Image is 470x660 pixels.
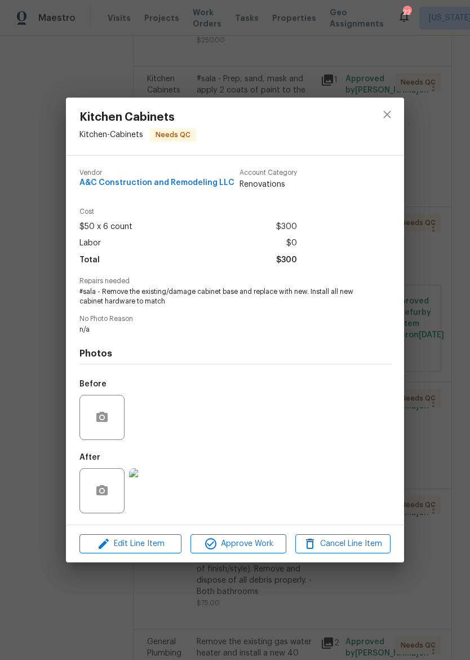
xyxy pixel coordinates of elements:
[79,219,132,235] span: $50 x 6 count
[276,219,297,235] span: $300
[79,131,143,139] span: Kitchen - Cabinets
[79,111,196,124] span: Kitchen Cabinets
[286,235,297,252] span: $0
[295,534,391,554] button: Cancel Line Item
[79,208,297,215] span: Cost
[79,287,360,306] span: #sala - Remove the existing/damage cabinet base and replace with new. Install all new cabinet har...
[79,380,107,388] h5: Before
[79,454,100,461] h5: After
[79,278,391,285] span: Repairs needed
[79,315,391,323] span: No Photo Reason
[374,101,401,128] button: close
[79,534,181,554] button: Edit Line Item
[299,537,387,551] span: Cancel Line Item
[79,179,234,187] span: A&C Construction and Remodeling LLC
[403,7,411,18] div: 22
[79,252,100,269] span: Total
[276,252,297,269] span: $300
[83,537,178,551] span: Edit Line Item
[79,169,234,177] span: Vendor
[79,325,360,335] span: n/a
[79,235,101,252] span: Labor
[194,537,282,551] span: Approve Work
[240,169,297,177] span: Account Category
[79,348,391,359] h4: Photos
[151,129,195,140] span: Needs QC
[240,179,297,190] span: Renovations
[190,534,286,554] button: Approve Work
